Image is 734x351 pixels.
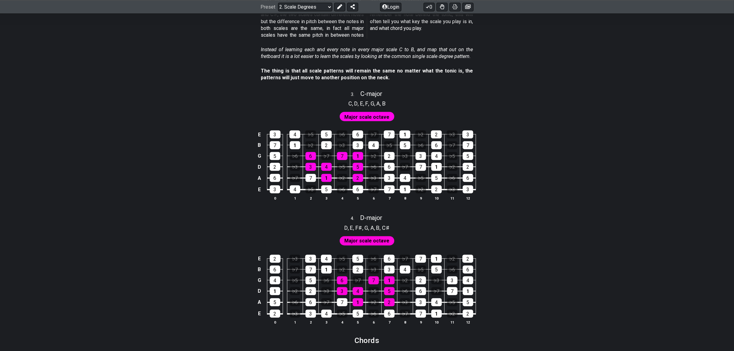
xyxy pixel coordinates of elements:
[447,298,457,306] div: ♭5
[431,266,442,274] div: 5
[397,319,413,326] th: 8
[400,174,410,182] div: 4
[416,141,426,149] div: ♭6
[447,174,457,182] div: ♭6
[371,99,374,108] span: G
[342,222,392,232] section: Scale pitch classes
[350,195,366,201] th: 5
[305,185,316,193] div: ♭5
[416,276,426,284] div: 2
[384,130,395,138] div: 7
[384,266,395,274] div: 3
[270,287,280,295] div: 1
[355,337,379,344] h2: Chords
[256,275,263,286] td: G
[431,298,442,306] div: 4
[463,163,473,171] div: 2
[368,130,379,138] div: ♭7
[368,99,371,108] span: ,
[256,253,263,264] td: E
[334,195,350,201] th: 4
[353,152,363,160] div: 1
[431,287,442,295] div: ♭7
[353,266,363,274] div: 2
[400,130,410,138] div: 1
[360,90,382,97] span: C - major
[400,185,410,193] div: 1
[462,255,473,263] div: 2
[463,141,473,149] div: 7
[463,152,473,160] div: 5
[368,255,379,263] div: ♭6
[321,287,332,295] div: ♭3
[416,152,426,160] div: 3
[368,174,379,182] div: ♭3
[334,319,350,326] th: 4
[290,163,300,171] div: ♭3
[305,266,316,274] div: 7
[384,185,395,193] div: 7
[362,224,365,232] span: ,
[305,298,316,306] div: 6
[447,141,457,149] div: ♭7
[270,130,281,138] div: 3
[400,266,410,274] div: 4
[289,130,300,138] div: 4
[380,99,383,108] span: ,
[368,266,379,274] div: ♭3
[256,172,263,184] td: A
[384,310,395,318] div: 6
[350,224,353,232] span: E
[366,319,381,326] th: 6
[431,163,442,171] div: 1
[256,184,263,195] td: E
[463,287,473,295] div: 1
[337,185,347,193] div: ♭6
[305,174,316,182] div: 7
[351,91,360,98] span: 3 .
[377,99,380,108] span: A
[321,174,332,182] div: 1
[460,319,476,326] th: 12
[384,152,395,160] div: 2
[447,287,457,295] div: 7
[380,2,401,11] button: Login
[431,152,442,160] div: 4
[447,310,457,318] div: ♭2
[305,163,316,171] div: 3
[397,195,413,201] th: 8
[400,255,410,263] div: ♭7
[416,163,426,171] div: 7
[431,310,442,318] div: 1
[337,266,347,274] div: ♭2
[416,287,426,295] div: 6
[358,99,360,108] span: ,
[353,163,363,171] div: 5
[447,130,457,138] div: ♭3
[256,161,263,172] td: D
[368,163,379,171] div: ♭6
[290,141,300,149] div: 1
[270,163,280,171] div: 2
[415,255,426,263] div: 7
[431,174,442,182] div: 5
[321,310,332,318] div: 4
[321,141,332,149] div: 2
[400,310,410,318] div: ♭7
[368,152,379,160] div: ♭2
[463,174,473,182] div: 6
[337,163,347,171] div: ♭5
[290,185,300,193] div: 4
[305,276,316,284] div: 5
[384,298,395,306] div: 2
[346,98,388,108] section: Scale pitch classes
[400,163,410,171] div: ♭7
[384,174,395,182] div: 3
[318,319,334,326] th: 3
[363,99,366,108] span: ,
[431,276,442,284] div: ♭3
[337,255,347,263] div: ♭5
[366,195,381,201] th: 6
[337,287,347,295] div: 3
[270,152,280,160] div: 5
